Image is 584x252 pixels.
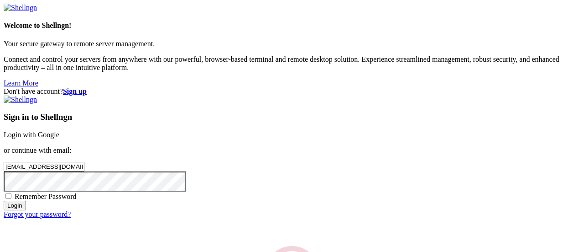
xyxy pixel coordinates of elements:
a: Login with Google [4,131,59,139]
input: Login [4,201,26,210]
img: Shellngn [4,96,37,104]
h4: Welcome to Shellngn! [4,21,580,30]
span: Remember Password [15,193,77,200]
p: Your secure gateway to remote server management. [4,40,580,48]
input: Email address [4,162,84,172]
a: Sign up [63,87,87,95]
p: Connect and control your servers from anywhere with our powerful, browser-based terminal and remo... [4,55,580,72]
a: Forgot your password? [4,210,71,218]
img: Shellngn [4,4,37,12]
h3: Sign in to Shellngn [4,112,580,122]
a: Learn More [4,79,38,87]
input: Remember Password [5,193,11,199]
p: or continue with email: [4,146,580,155]
div: Don't have account? [4,87,580,96]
